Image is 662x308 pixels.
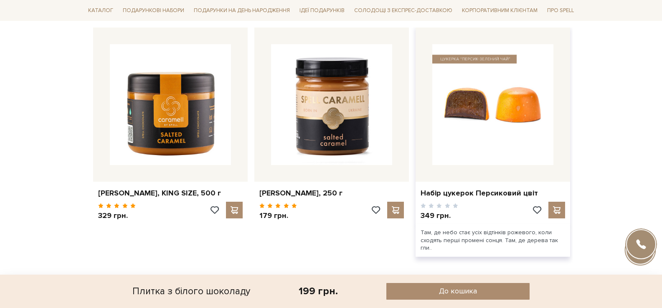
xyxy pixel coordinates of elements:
[296,4,348,17] span: Ідеї подарунків
[132,283,250,300] div: Плитка з білого шоколаду
[416,224,570,257] div: Там, де небо стає усіх відтінків рожевого, коли сходять перші промені сонця. Там, де дерева так г...
[459,3,541,18] a: Корпоративним клієнтам
[351,3,456,18] a: Солодощі з експрес-доставкою
[544,4,577,17] span: Про Spell
[386,283,530,300] button: До кошика
[421,188,565,198] a: Набір цукерок Персиковий цвіт
[190,4,293,17] span: Подарунки на День народження
[432,44,553,165] img: Набір цукерок Персиковий цвіт
[85,4,117,17] span: Каталог
[110,44,231,165] img: Солона карамель, KING SIZE, 500 г
[421,211,459,220] p: 349 грн.
[439,286,477,296] span: До кошика
[119,4,188,17] span: Подарункові набори
[98,188,243,198] a: [PERSON_NAME], KING SIZE, 500 г
[259,211,297,220] p: 179 грн.
[259,188,404,198] a: [PERSON_NAME], 250 г
[299,285,338,298] div: 199 грн.
[98,211,136,220] p: 329 грн.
